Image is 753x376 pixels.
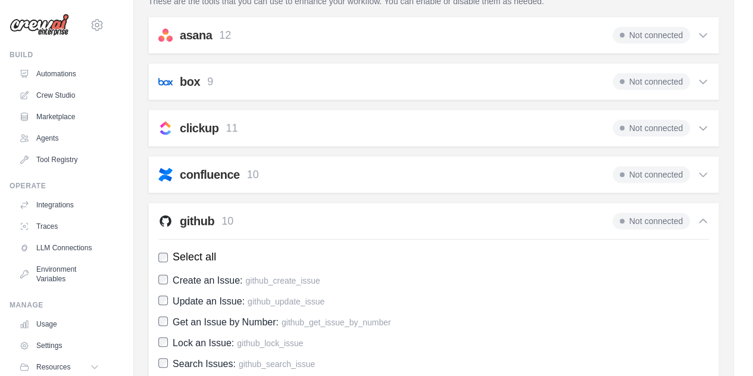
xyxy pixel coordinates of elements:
[158,337,168,347] input: Lock an Issue: github_lock_issue
[247,167,259,183] p: 10
[14,217,104,236] a: Traces
[180,213,214,229] h2: github
[158,74,173,89] img: box.svg
[158,275,168,284] input: Create an Issue: github_create_issue
[613,213,690,229] span: Not connected
[158,167,173,182] img: confluence.svg
[613,120,690,136] span: Not connected
[613,27,690,43] span: Not connected
[14,315,104,334] a: Usage
[221,213,233,229] p: 10
[239,359,315,369] span: github_search_issue
[14,86,104,105] a: Crew Studio
[158,316,168,326] input: Get an Issue by Number: github_get_issue_by_number
[158,358,168,368] input: Search Issues: github_search_issue
[158,121,173,135] img: clickup.svg
[173,249,216,265] span: Select all
[10,14,69,36] img: Logo
[613,73,690,90] span: Not connected
[14,64,104,83] a: Automations
[180,120,218,136] h2: clickup
[207,74,213,90] p: 9
[173,338,234,348] span: Lock an Issue:
[219,27,231,43] p: 12
[173,275,242,285] span: Create an Issue:
[226,120,238,136] p: 11
[14,260,104,288] a: Environment Variables
[158,296,168,305] input: Update an Issue: github_update_issue
[237,338,303,348] span: github_lock_issue
[10,181,104,191] div: Operate
[158,253,168,262] input: Select all
[14,336,104,355] a: Settings
[10,300,104,310] div: Manage
[36,362,70,372] span: Resources
[180,73,200,90] h2: box
[282,318,391,327] span: github_get_issue_by_number
[180,27,212,43] h2: asana
[158,28,173,42] img: asana.svg
[14,238,104,257] a: LLM Connections
[245,276,320,285] span: github_create_issue
[248,297,324,306] span: github_update_issue
[173,296,245,306] span: Update an Issue:
[14,150,104,169] a: Tool Registry
[173,317,279,327] span: Get an Issue by Number:
[14,195,104,215] a: Integrations
[14,129,104,148] a: Agents
[173,359,236,369] span: Search Issues:
[180,166,240,183] h2: confluence
[14,107,104,126] a: Marketplace
[158,214,173,228] img: github.svg
[10,50,104,60] div: Build
[613,166,690,183] span: Not connected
